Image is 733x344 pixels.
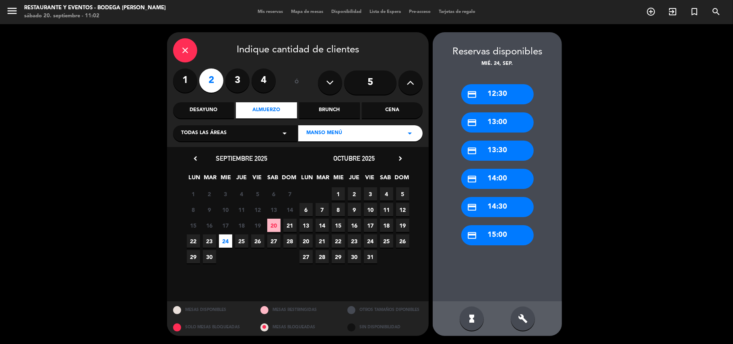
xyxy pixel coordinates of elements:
span: 19 [251,219,264,232]
span: 9 [203,203,216,216]
span: 12 [396,203,409,216]
div: Almuerzo [236,102,297,118]
span: MAR [204,173,217,186]
label: 2 [199,68,223,93]
span: 6 [299,203,313,216]
span: 24 [364,234,377,248]
span: VIE [363,173,377,186]
span: 18 [235,219,248,232]
span: 27 [267,234,281,248]
div: mié. 24, sep. [433,60,562,68]
div: Restaurante y Eventos - Bodega [PERSON_NAME] [24,4,166,12]
span: octubre 2025 [334,154,375,162]
i: turned_in_not [690,7,699,17]
span: 4 [235,187,248,201]
span: 13 [267,203,281,216]
span: LUN [188,173,201,186]
div: SIN DISPONIBILIDAD [341,319,429,336]
span: 26 [396,234,409,248]
label: 3 [225,68,250,93]
span: 20 [299,234,313,248]
i: close [180,46,190,55]
span: 17 [364,219,377,232]
i: credit_card [467,230,477,240]
span: 24 [219,234,232,248]
div: 12:30 [461,84,534,104]
span: VIE [251,173,264,186]
span: 3 [364,187,377,201]
i: credit_card [467,174,477,184]
span: MANSO MENÚ [306,129,342,137]
span: 26 [251,234,264,248]
i: hourglass_full [467,314,477,323]
span: 17 [219,219,232,232]
div: SOLO MESAS BLOQUEADAS [167,319,254,336]
span: 29 [187,250,200,263]
span: Tarjetas de regalo [435,10,479,14]
span: 7 [316,203,329,216]
span: Todas las áreas [181,129,227,137]
span: MAR [316,173,330,186]
span: 10 [364,203,377,216]
span: 25 [380,234,393,248]
i: menu [6,5,18,17]
span: 8 [332,203,345,216]
label: 4 [252,68,276,93]
span: 5 [251,187,264,201]
span: 2 [203,187,216,201]
span: 29 [332,250,345,263]
span: 2 [348,187,361,201]
span: Pre-acceso [405,10,435,14]
i: chevron_left [191,154,200,163]
span: 11 [380,203,393,216]
span: 30 [203,250,216,263]
span: 6 [267,187,281,201]
label: 1 [173,68,197,93]
i: credit_card [467,89,477,99]
span: 23 [348,234,361,248]
span: LUN [301,173,314,186]
span: 28 [283,234,297,248]
span: SAB [266,173,280,186]
span: 7 [283,187,297,201]
span: 31 [364,250,377,263]
div: Desayuno [173,102,234,118]
span: 15 [332,219,345,232]
span: 13 [299,219,313,232]
span: 28 [316,250,329,263]
div: Reservas disponibles [433,44,562,60]
span: 5 [396,187,409,201]
span: Disponibilidad [327,10,365,14]
span: DOM [395,173,408,186]
span: septiembre 2025 [216,154,267,162]
span: 23 [203,234,216,248]
span: Lista de Espera [365,10,405,14]
i: build [518,314,528,323]
span: 12 [251,203,264,216]
span: Mapa de mesas [287,10,327,14]
div: Brunch [299,102,360,118]
span: 19 [396,219,409,232]
span: 21 [283,219,297,232]
i: credit_card [467,118,477,128]
div: 13:00 [461,112,534,133]
i: arrow_drop_down [280,128,289,138]
span: 14 [316,219,329,232]
span: 30 [348,250,361,263]
span: 15 [187,219,200,232]
span: 25 [235,234,248,248]
span: 16 [203,219,216,232]
i: credit_card [467,202,477,212]
i: arrow_drop_down [405,128,415,138]
span: 9 [348,203,361,216]
span: JUE [348,173,361,186]
span: 14 [283,203,297,216]
div: ó [284,68,310,97]
span: JUE [235,173,248,186]
button: menu [6,5,18,20]
span: 27 [299,250,313,263]
i: credit_card [467,146,477,156]
div: sábado 20. septiembre - 11:02 [24,12,166,20]
span: SAB [379,173,392,186]
span: 18 [380,219,393,232]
